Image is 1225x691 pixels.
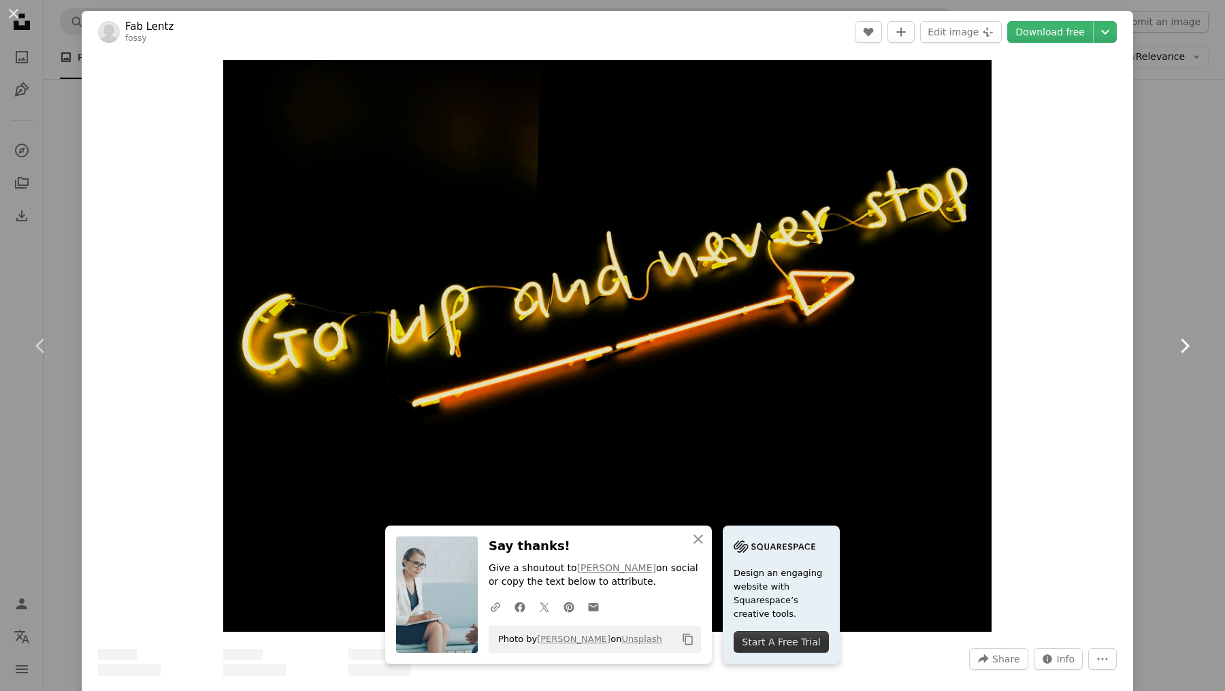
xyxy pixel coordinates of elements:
[348,664,411,676] span: ––– –––– ––––
[734,631,829,653] div: Start A Free Trial
[532,593,557,620] a: Share on Twitter
[223,60,992,632] button: Zoom in on this image
[223,649,263,660] span: ––– –– ––
[676,628,700,651] button: Copy to clipboard
[581,593,606,620] a: Share over email
[621,634,661,644] a: Unsplash
[98,664,161,676] span: ––– –––– ––––
[1034,648,1083,670] button: Stats about this image
[223,664,286,676] span: ––– –––– ––––
[508,593,532,620] a: Share on Facebook
[1094,21,1117,43] button: Choose download size
[125,20,174,33] a: Fab Lentz
[491,628,662,650] span: Photo by on
[577,562,656,573] a: [PERSON_NAME]
[98,649,137,660] span: ––– –– ––
[734,566,829,621] span: Design an engaging website with Squarespace’s creative tools.
[348,649,388,660] span: ––– –– ––
[855,21,882,43] button: Like
[223,60,992,632] img: black background with yellow text overaly
[1088,648,1117,670] button: More Actions
[1057,649,1075,669] span: Info
[1007,21,1093,43] a: Download free
[734,536,815,557] img: file-1705255347840-230a6ab5bca9image
[992,649,1019,669] span: Share
[125,33,147,43] a: fossy
[537,634,610,644] a: [PERSON_NAME]
[98,21,120,43] img: Go to Fab Lentz's profile
[1143,280,1225,411] a: Next
[920,21,1002,43] button: Edit image
[557,593,581,620] a: Share on Pinterest
[723,526,840,664] a: Design an engaging website with Squarespace’s creative tools.Start A Free Trial
[887,21,915,43] button: Add to Collection
[489,562,701,589] p: Give a shoutout to on social or copy the text below to attribute.
[969,648,1028,670] button: Share this image
[489,536,701,556] h3: Say thanks!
